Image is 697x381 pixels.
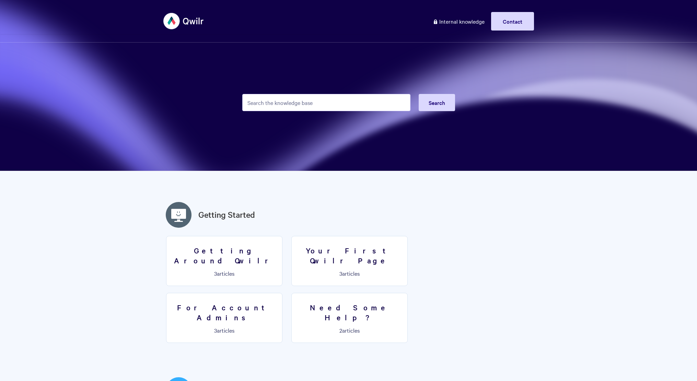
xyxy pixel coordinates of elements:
p: articles [296,327,403,333]
a: Contact [491,12,534,31]
button: Search [419,94,455,111]
a: Need Some Help? 2articles [291,293,408,343]
span: 3 [214,270,217,277]
h3: Your First Qwilr Page [296,246,403,265]
input: Search the knowledge base [242,94,410,111]
p: articles [296,270,403,276]
span: 3 [339,270,342,277]
span: 3 [214,326,217,334]
h3: Need Some Help? [296,302,403,322]
a: Internal knowledge [428,12,490,31]
a: Getting Around Qwilr 3articles [166,236,282,286]
a: For Account Admins 3articles [166,293,282,343]
p: articles [171,327,278,333]
span: Search [429,99,445,106]
a: Your First Qwilr Page 3articles [291,236,408,286]
h3: For Account Admins [171,302,278,322]
img: Qwilr Help Center [163,8,204,34]
h3: Getting Around Qwilr [171,246,278,265]
a: Getting Started [198,209,255,221]
span: 2 [339,326,342,334]
p: articles [171,270,278,276]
